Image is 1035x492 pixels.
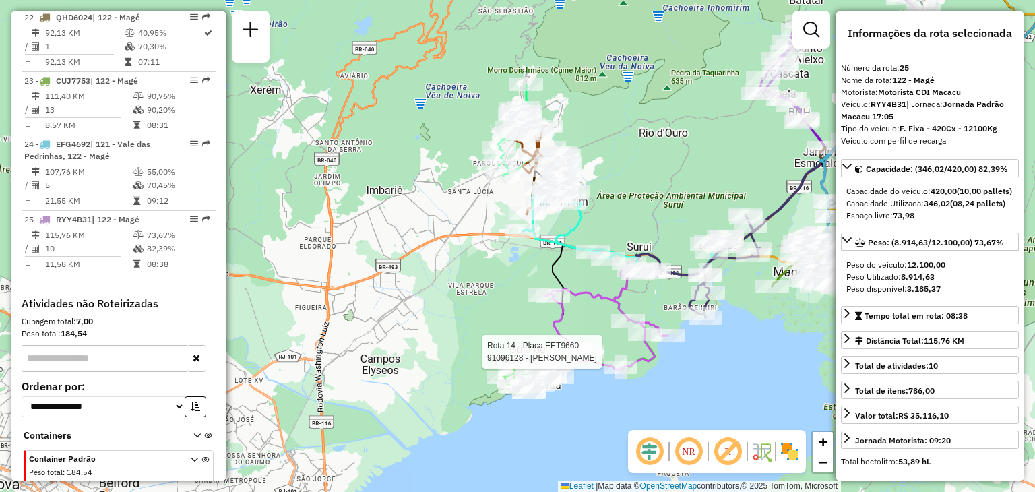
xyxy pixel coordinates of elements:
label: Ordenar por: [22,378,216,394]
td: 10 [44,242,133,255]
td: 55,00% [146,165,210,179]
strong: (10,00 pallets) [957,186,1012,196]
span: QHD6024 [56,12,92,22]
div: Tipo do veículo: [841,123,1019,135]
td: 07:11 [137,55,203,69]
i: % de utilização da cubagem [125,42,135,51]
strong: 7,00 [76,316,93,326]
td: 90,20% [146,103,210,117]
span: Ocultar NR [672,435,705,468]
span: | 122 - Magé [92,12,140,22]
div: Veículo: [841,98,1019,123]
strong: 420,00 [931,186,957,196]
i: Tempo total em rota [125,58,131,66]
i: % de utilização do peso [133,168,144,176]
a: Nova sessão e pesquisa [237,16,264,47]
span: Exibir rótulo [712,435,744,468]
div: Veículo com perfil de recarga [841,135,1019,147]
i: Rota otimizada [204,29,212,37]
span: 22 - [24,12,140,22]
strong: 53,89 hL [898,456,931,466]
div: Valor total: [855,410,949,422]
span: EFG4692 [56,139,90,149]
strong: 8.914,63 [901,272,935,282]
td: 13 [44,103,133,117]
div: Nome da rota: [841,74,1019,86]
i: Tempo total em rota [133,121,140,129]
span: 25 - [24,214,139,224]
span: | 121 - Vale das Pedrinhas, 122 - Magé [24,139,150,161]
i: % de utilização da cubagem [133,245,144,253]
a: Distância Total:115,76 KM [841,331,1019,349]
strong: 25 [900,63,909,73]
span: | [596,481,598,491]
strong: F. Fixa - 420Cx - 12100Kg [900,123,997,133]
strong: R$ 35.116,10 [898,410,949,421]
i: % de utilização do peso [133,92,144,100]
span: : [63,468,65,477]
i: Total de Atividades [32,245,40,253]
i: Tempo total em rota [133,260,140,268]
span: 115,76 KM [924,336,964,346]
a: Zoom out [813,452,833,472]
td: 90,76% [146,90,210,103]
td: / [24,103,31,117]
em: Rota exportada [202,13,210,21]
strong: 786,00 [908,386,935,396]
strong: Motorista CDI Macacu [878,87,961,97]
em: Rota exportada [202,140,210,148]
strong: 122 - Magé [892,75,935,85]
i: Distância Total [32,29,40,37]
span: Cubagem total [29,481,78,490]
td: 107,76 KM [44,165,133,179]
i: Distância Total [32,231,40,239]
a: Exibir filtros [798,16,825,43]
span: Peso do veículo: [846,259,945,270]
span: 7,00 [82,481,98,490]
a: Valor total:R$ 35.116,10 [841,406,1019,424]
span: Ocultar deslocamento [633,435,666,468]
em: Opções [190,215,198,223]
strong: 73,98 [893,210,914,220]
td: 11,58 KM [44,257,133,271]
img: Fluxo de ruas [751,441,772,462]
a: Capacidade: (346,02/420,00) 82,39% [841,159,1019,177]
i: % de utilização do peso [133,231,144,239]
td: 8,57 KM [44,119,133,132]
a: Zoom in [813,432,833,452]
i: Total de Atividades [32,42,40,51]
em: Opções [190,140,198,148]
i: % de utilização da cubagem [133,181,144,189]
span: CUJ7753 [56,75,90,86]
i: % de utilização da cubagem [133,106,144,114]
div: Capacidade: (346,02/420,00) 82,39% [841,180,1019,227]
span: Containers [24,429,176,443]
td: = [24,119,31,132]
h4: Informações da rota selecionada [841,27,1019,40]
div: Peso: (8.914,63/12.100,00) 73,67% [841,253,1019,301]
strong: (08,24 pallets) [950,198,1005,208]
div: Cubagem total: [22,315,216,328]
div: Número da rota: [841,62,1019,74]
i: Distância Total [32,168,40,176]
strong: 184,54 [61,328,87,338]
i: Tempo total em rota [133,197,140,205]
strong: RYY4B31 [871,99,906,109]
span: 23 - [24,75,138,86]
strong: 10 [929,361,938,371]
em: Rota exportada [202,76,210,84]
td: 70,45% [146,179,210,192]
td: 70,30% [137,40,203,53]
button: Ordem crescente [185,396,206,417]
strong: 12.100,00 [907,259,945,270]
div: Map data © contributors,© 2025 TomTom, Microsoft [558,481,841,492]
td: 92,13 KM [44,26,124,40]
a: Jornada Motorista: 09:20 [841,431,1019,449]
span: 184,54 [67,468,92,477]
td: 09:12 [146,194,210,208]
td: 115,76 KM [44,228,133,242]
a: Tempo total em rota: 08:38 [841,306,1019,324]
td: 82,39% [146,242,210,255]
div: Espaço livre: [846,210,1013,222]
span: Container Padrão [29,453,175,465]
